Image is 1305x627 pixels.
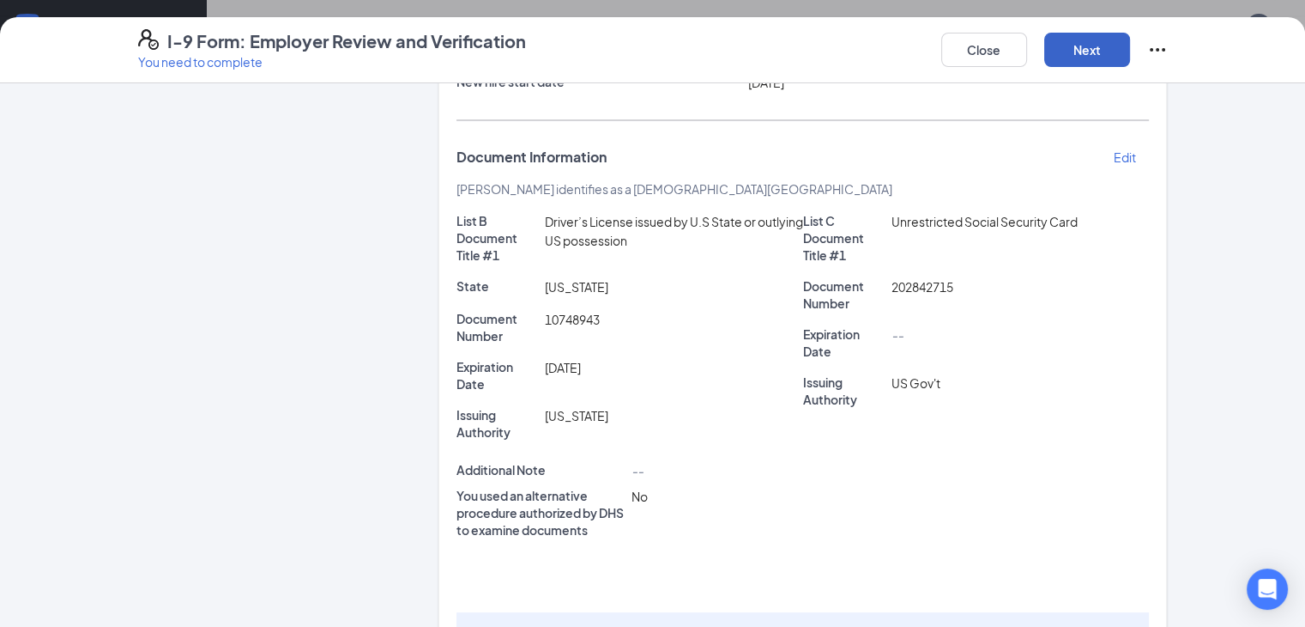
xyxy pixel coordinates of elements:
div: Open Intercom Messenger [1247,569,1288,610]
svg: Ellipses [1147,40,1168,60]
span: No [631,489,647,504]
p: You used an alternative procedure authorized by DHS to examine documents [456,487,625,539]
span: Unrestricted Social Security Card [891,214,1077,229]
span: 10748943 [544,312,599,327]
span: [US_STATE] [544,408,607,423]
h4: I-9 Form: Employer Review and Verification [167,29,526,53]
span: US Gov't [891,375,939,391]
p: You need to complete [138,53,526,70]
span: [DATE] [544,360,580,375]
span: [PERSON_NAME] identifies as a [DEMOGRAPHIC_DATA][GEOGRAPHIC_DATA] [456,181,892,197]
svg: FormI9EVerifyIcon [138,29,159,50]
p: Expiration Date [802,326,884,360]
p: Additional Note [456,461,625,478]
p: List C Document Title #1 [802,212,884,264]
span: Driver’s License issued by U.S State or outlying US possession [544,214,802,248]
span: 202842715 [891,279,952,295]
p: List B Document Title #1 [456,212,538,264]
button: Close [941,33,1027,67]
span: -- [631,463,643,478]
p: Issuing Authority [456,406,538,441]
p: Issuing Authority [802,374,884,408]
p: Edit [1113,149,1135,166]
span: [US_STATE] [544,279,607,295]
p: Expiration Date [456,358,538,393]
p: Document Number [456,310,538,344]
span: Document Information [456,149,607,166]
button: Next [1044,33,1130,67]
p: State [456,277,538,295]
span: -- [891,327,903,343]
p: Document Number [802,277,884,312]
